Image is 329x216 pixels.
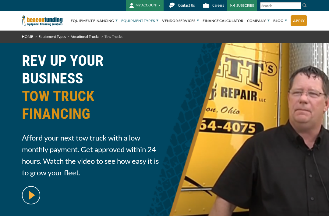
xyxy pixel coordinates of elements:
[302,3,307,8] img: Search
[295,3,300,8] a: Clear search text
[22,132,161,178] span: Afford your next tow truck with a low monthly payment. Get approved within 24 hours. Watch the vi...
[38,34,66,39] a: Equipment Types
[22,87,161,123] span: TOW TRUCK FINANCING
[203,11,243,31] a: Finance Calculator
[22,52,161,127] h1: REV UP YOUR BUSINESS
[22,11,63,31] img: Beacon Funding Corporation logo
[212,3,224,8] span: Careers
[162,11,199,31] a: Vendor Services
[71,34,99,39] a: Vocational Trucks
[22,186,40,204] img: video modal pop-up play button
[260,2,301,9] input: Search
[121,11,158,31] a: Equipment Types
[22,34,33,39] a: HOME
[273,11,287,31] a: Blog
[291,15,307,26] a: Apply
[104,34,122,39] span: Tow Trucks
[178,3,195,8] span: Contact Us
[71,11,118,31] a: Equipment Financing
[247,11,270,31] a: Company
